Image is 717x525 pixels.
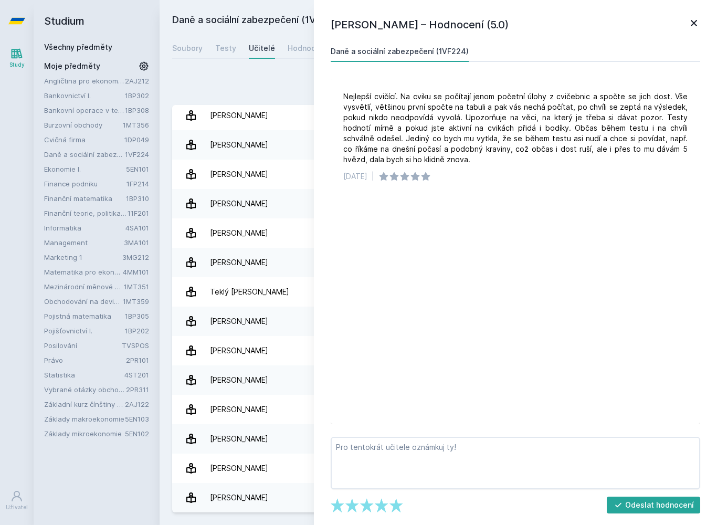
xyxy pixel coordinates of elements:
a: [PERSON_NAME] 1 hodnocení 4.0 [172,248,704,277]
a: [PERSON_NAME] 3 hodnocení 5.0 [172,307,704,336]
a: 1FP214 [126,180,149,188]
a: [PERSON_NAME] 1 hodnocení 5.0 [172,101,704,130]
a: Uživatel [2,485,31,517]
a: 1MT359 [123,297,149,306]
a: Učitelé [249,38,275,59]
a: 1MT351 [124,282,149,291]
h2: Daně a sociální zabezpečení (1VF224) [172,13,584,29]
div: [PERSON_NAME] [210,193,268,214]
div: [PERSON_NAME] [210,340,268,361]
a: 11F201 [128,209,149,217]
div: Testy [215,43,236,54]
div: [PERSON_NAME] [210,399,268,420]
div: [DATE] [343,171,367,182]
div: [PERSON_NAME] [210,105,268,126]
a: Finanční teorie, politika a instituce [44,208,128,218]
a: Angličtina pro ekonomická studia 2 (B2/C1) [44,76,125,86]
a: Study [2,42,31,74]
a: Testy [215,38,236,59]
a: Teklý [PERSON_NAME] 5 hodnocení 3.8 [172,277,704,307]
div: Nejlepší cvičící. Na cviku se počítají jenom početní úlohy z cvičebnic a spočte se jich dost. Vše... [343,91,688,165]
div: [PERSON_NAME] [210,311,268,332]
a: [PERSON_NAME] 3 hodnocení 3.3 [172,483,704,512]
a: 5EN103 [125,415,149,423]
a: Bankovnictví I. [44,90,125,101]
a: Daně a sociální zabezpečení [44,149,125,160]
a: Matematika pro ekonomy [44,267,123,277]
div: Uživatel [6,503,28,511]
a: 3MA101 [124,238,149,247]
div: [PERSON_NAME] [210,458,268,479]
a: 1BP310 [126,194,149,203]
span: Moje předměty [44,61,100,71]
a: 1VF224 [125,150,149,159]
a: 1BP308 [125,106,149,114]
a: Právo [44,355,126,365]
a: Finanční matematika [44,193,126,204]
a: 1BP302 [125,91,149,100]
a: 4SA101 [125,224,149,232]
a: 4MM101 [123,268,149,276]
a: [PERSON_NAME] 1 hodnocení 4.0 [172,454,704,483]
a: Statistika [44,370,124,380]
a: 4ST201 [124,371,149,379]
button: Odeslat hodnocení [607,497,701,513]
a: Hodnocení [288,38,326,59]
div: Study [9,61,25,69]
a: Vybrané otázky obchodního práva [44,384,126,395]
a: 5EN102 [125,429,149,438]
a: 2PR101 [126,356,149,364]
a: Pojišťovnictví I. [44,325,125,336]
a: Obchodování na devizovém trhu [44,296,123,307]
div: Teklý [PERSON_NAME] [210,281,289,302]
a: 1BP305 [125,312,149,320]
div: Učitelé [249,43,275,54]
a: Posilování [44,340,122,351]
a: 2PR311 [126,385,149,394]
a: 5EN101 [126,165,149,173]
a: [PERSON_NAME] 12 hodnocení 3.8 [172,218,704,248]
a: 1BP202 [125,327,149,335]
a: Základní kurz čínštiny B (A1) [44,399,125,409]
a: [PERSON_NAME] 1 hodnocení 5.0 [172,130,704,160]
a: [PERSON_NAME] 1 hodnocení 4.0 [172,424,704,454]
a: 2AJ212 [125,77,149,85]
div: [PERSON_NAME] [210,252,268,273]
a: 1DP049 [124,135,149,144]
a: Základy makroekonomie [44,414,125,424]
div: Hodnocení [288,43,326,54]
a: Pojistná matematika [44,311,125,321]
a: Informatika [44,223,125,233]
div: [PERSON_NAME] [210,223,268,244]
div: [PERSON_NAME] [210,370,268,391]
a: [PERSON_NAME] 14 hodnocení 2.9 [172,189,704,218]
div: [PERSON_NAME] [210,487,268,508]
a: Burzovní obchody [44,120,123,130]
a: Základy mikroekonomie [44,428,125,439]
a: Finance podniku [44,178,126,189]
a: Bankovní operace v teorii a praxi [44,105,125,115]
div: [PERSON_NAME] [210,134,268,155]
div: [PERSON_NAME] [210,164,268,185]
a: [PERSON_NAME] 1 hodnocení 5.0 [172,336,704,365]
a: [PERSON_NAME] 1 hodnocení 4.0 [172,160,704,189]
a: [PERSON_NAME] 2 hodnocení 4.5 [172,395,704,424]
a: 3MG212 [122,253,149,261]
div: | [372,171,374,182]
a: Cvičná firma [44,134,124,145]
a: Ekonomie I. [44,164,126,174]
a: Soubory [172,38,203,59]
a: Mezinárodní měnové a finanční instituce [44,281,124,292]
div: Soubory [172,43,203,54]
div: [PERSON_NAME] [210,428,268,449]
a: 1MT356 [123,121,149,129]
a: Marketing 1 [44,252,122,262]
a: 2AJ122 [125,400,149,408]
a: [PERSON_NAME] 10 hodnocení 4.1 [172,365,704,395]
a: TVSPOS [122,341,149,350]
a: Management [44,237,124,248]
a: Všechny předměty [44,43,112,51]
